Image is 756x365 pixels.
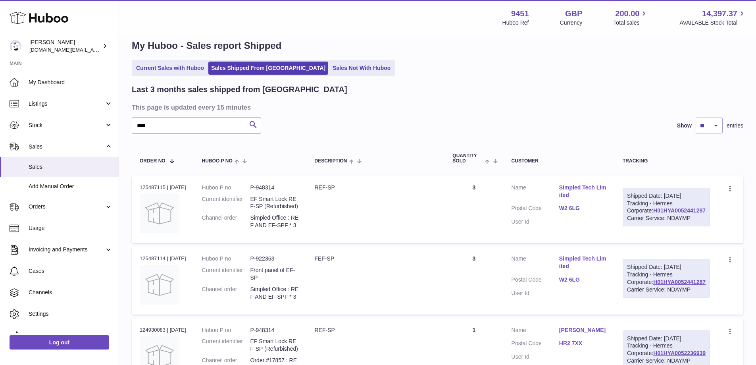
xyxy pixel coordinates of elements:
[314,184,437,191] div: REF-SP
[132,39,743,52] h1: My Huboo - Sales report Shipped
[29,143,104,151] span: Sales
[202,286,250,301] dt: Channel order
[512,340,559,349] dt: Postal Code
[627,335,706,342] div: Shipped Date: [DATE]
[29,183,113,190] span: Add Manual Order
[512,184,559,201] dt: Name
[29,163,113,171] span: Sales
[727,122,743,129] span: entries
[29,267,113,275] span: Cases
[613,19,648,27] span: Total sales
[512,255,559,272] dt: Name
[29,310,113,318] span: Settings
[29,79,113,86] span: My Dashboard
[202,214,250,229] dt: Channel order
[314,158,347,164] span: Description
[29,246,104,253] span: Invoicing and Payments
[208,62,328,75] a: Sales Shipped From [GEOGRAPHIC_DATA]
[627,286,706,294] div: Carrier Service: NDAYMP
[627,192,706,200] div: Shipped Date: [DATE]
[140,158,165,164] span: Order No
[250,286,299,301] dd: Simpled Office : REF AND EF-SPF * 3
[444,247,503,314] td: 3
[314,255,437,263] div: FEF-SP
[250,338,299,353] dd: EF Smart Lock REF-SP (Refurbished)
[250,195,299,211] dd: EF Smart Lock REF-SP (Refurbished)
[29,100,104,108] span: Listings
[653,207,706,214] a: H01HYA0052441287
[653,279,706,285] a: H01HYA0052441287
[559,340,607,347] a: HR2 7XX
[452,153,483,164] span: Quantity Sold
[560,19,583,27] div: Currency
[559,205,607,212] a: W2 6LG
[444,176,503,243] td: 3
[202,326,250,334] dt: Huboo P no
[627,263,706,271] div: Shipped Date: [DATE]
[29,224,113,232] span: Usage
[202,184,250,191] dt: Huboo P no
[653,350,706,356] a: H01HYA0052236939
[29,203,104,211] span: Orders
[512,276,559,286] dt: Postal Code
[132,84,347,95] h2: Last 3 months sales shipped from [GEOGRAPHIC_DATA]
[202,195,250,211] dt: Current identifier
[679,19,746,27] span: AVAILABLE Stock Total
[702,8,737,19] span: 14,397.37
[250,184,299,191] dd: P-948314
[140,326,186,334] div: 124930083 | [DATE]
[29,122,104,129] span: Stock
[677,122,692,129] label: Show
[10,40,21,52] img: amir.ch@gmail.com
[29,289,113,296] span: Channels
[132,103,741,112] h3: This page is updated every 15 minutes
[29,39,101,54] div: [PERSON_NAME]
[250,214,299,229] dd: Simpled Office : REF AND EF-SPF * 3
[512,158,607,164] div: Customer
[559,276,607,284] a: W2 6LG
[512,290,559,297] dt: User Id
[559,255,607,270] a: Simpled Tech Limited
[250,267,299,282] dd: Front panel of EF-SP
[314,326,437,334] div: REF-SP
[559,326,607,334] a: [PERSON_NAME]
[133,62,207,75] a: Current Sales with Huboo
[623,259,710,298] div: Tracking - Hermes Corporate:
[623,188,710,227] div: Tracking - Hermes Corporate:
[512,205,559,214] dt: Postal Code
[250,326,299,334] dd: P-948314
[202,338,250,353] dt: Current identifier
[202,267,250,282] dt: Current identifier
[559,184,607,199] a: Simpled Tech Limited
[512,326,559,336] dt: Name
[502,19,529,27] div: Huboo Ref
[330,62,393,75] a: Sales Not With Huboo
[202,158,233,164] span: Huboo P no
[29,46,158,53] span: [DOMAIN_NAME][EMAIL_ADDRESS][DOMAIN_NAME]
[10,335,109,350] a: Log out
[511,8,529,19] strong: 9451
[623,158,710,164] div: Tracking
[565,8,582,19] strong: GBP
[140,265,179,305] img: no-photo.jpg
[250,255,299,263] dd: P-922363
[627,214,706,222] div: Carrier Service: NDAYMP
[679,8,746,27] a: 14,397.37 AVAILABLE Stock Total
[512,353,559,361] dt: User Id
[627,357,706,365] div: Carrier Service: NDAYMP
[29,332,113,339] span: Returns
[615,8,639,19] span: 200.00
[140,255,186,262] div: 125487114 | [DATE]
[140,184,186,191] div: 125487115 | [DATE]
[140,193,179,233] img: no-photo.jpg
[512,218,559,226] dt: User Id
[202,255,250,263] dt: Huboo P no
[613,8,648,27] a: 200.00 Total sales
